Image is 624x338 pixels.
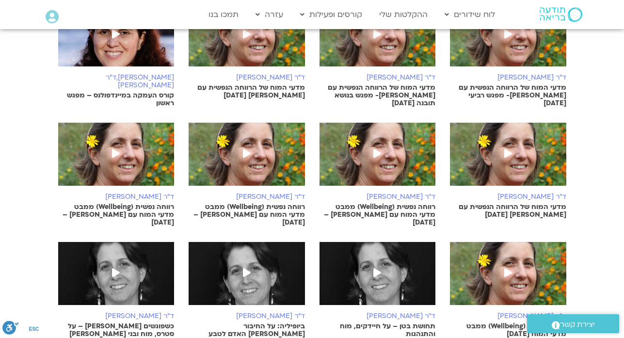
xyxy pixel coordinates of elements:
a: לוח שידורים [440,5,500,24]
a: ההקלטות שלי [374,5,432,24]
a: קורסים ופעילות [295,5,367,24]
p: מדעי המוח של הרווחה הנפשית עם [PERSON_NAME]- מפגש רביעי [DATE] [450,84,566,107]
a: ד"ר [PERSON_NAME]כשפוגשים [PERSON_NAME] – על סטרס, מוח ובני [PERSON_NAME] [58,242,175,338]
h6: ד"ר [PERSON_NAME] [58,312,175,320]
img: %D7%A0%D7%95%D7%A2%D7%94-%D7%90%D7%9C%D7%91%D7%9C%D7%93%D7%94.png [450,123,566,195]
img: %D7%A0%D7%95%D7%A2%D7%94-%D7%90%D7%9C%D7%91%D7%9C%D7%93%D7%94-3.jpg [320,242,436,315]
h6: ד"ר [PERSON_NAME] [189,312,305,320]
p: כשפוגשים [PERSON_NAME] – על סטרס, מוח ובני [PERSON_NAME] [58,322,175,338]
a: עזרה [251,5,288,24]
p: רווחה נפשית (Wellbeing) ממבט מדעי המוח עם [PERSON_NAME] – [DATE] [58,203,175,226]
img: %D7%A0%D7%95%D7%A2%D7%94-%D7%90%D7%9C%D7%91%D7%9C%D7%93%D7%94.png [58,123,175,195]
a: ד"ר [PERSON_NAME]מדעי המוח של הרווחה הנפשית עם [PERSON_NAME] [DATE] [189,3,305,99]
img: %D7%A0%D7%95%D7%A2%D7%94-%D7%90%D7%9C%D7%91%D7%9C%D7%93%D7%94.png [450,242,566,315]
a: ד"ר [PERSON_NAME]מדעי המוח של הרווחה הנפשית עם [PERSON_NAME]- מפגש רביעי [DATE] [450,3,566,107]
h6: ד"ר [PERSON_NAME] [450,74,566,81]
img: %D7%A0%D7%95%D7%A2%D7%94-%D7%90%D7%9C%D7%91%D7%9C%D7%93%D7%94-e1592465099451-2.jpg [189,242,305,315]
img: michal-%D7%9E%D7%99%D7%9B%D7%9C-%D7%92%D7%95%D7%A8%D7%9C-e1652661943385.jpg [58,3,175,76]
span: יצירת קשר [560,318,595,331]
a: ד"ר [PERSON_NAME]רווחה נפשית (Wellbeing) ממבט מדעי המוח עם [PERSON_NAME] – [DATE] [189,123,305,226]
p: רווחה נפשית (Wellbeing) ממבט מדעי המוח עם [PERSON_NAME] – [DATE] [320,203,436,226]
img: %D7%A0%D7%95%D7%A2%D7%94-%D7%90%D7%9C%D7%91%D7%9C%D7%93%D7%94.png [189,3,305,76]
a: תמכו בנו [204,5,243,24]
h6: ד"ר [PERSON_NAME] [320,312,436,320]
a: ד"ר [PERSON_NAME]רווחה נפשית (Wellbeing) ממבט מדעי המוח עם [PERSON_NAME] – [DATE] [58,123,175,226]
img: %D7%A0%D7%95%D7%A2%D7%94-%D7%90%D7%9C%D7%91%D7%9C%D7%93%D7%94.png [450,3,566,76]
p: קורס העמקה במיינדפולנס – מפגש ראשון [58,92,175,107]
h6: ד"ר [PERSON_NAME] [320,74,436,81]
p: מדעי המוח של הרווחה הנפשית עם [PERSON_NAME]- מפגש בנושא תובנה [DATE] [320,84,436,107]
p: תחושת בטן – על חיידקים, מוח והתנהגות [320,322,436,338]
a: ד"ר [PERSON_NAME]רווחה נפשית (Wellbeing) ממבט מדעי המוח עם [PERSON_NAME] – [DATE] [320,123,436,226]
a: ד"ר [PERSON_NAME]תחושת בטן – על חיידקים, מוח והתנהגות [320,242,436,338]
img: תודעה בריאה [540,7,582,22]
img: %D7%A0%D7%95%D7%A2%D7%94-%D7%90%D7%9C%D7%91%D7%9C%D7%93%D7%94.png [320,123,436,195]
a: ד"ר [PERSON_NAME]רווחה נפשית (Wellbeing) ממבט מדעי המוח [DATE] [450,242,566,338]
a: ד"ר [PERSON_NAME]מדעי המוח של הרווחה הנפשית עם [PERSON_NAME] [DATE] [450,123,566,219]
a: יצירת קשר [527,314,619,333]
h6: ד"ר [PERSON_NAME] [450,193,566,201]
h6: ד"ר [PERSON_NAME] [58,193,175,201]
a: ד"ר [PERSON_NAME]מדעי המוח של הרווחה הנפשית עם [PERSON_NAME]- מפגש בנושא תובנה [DATE] [320,3,436,107]
p: מדעי המוח של הרווחה הנפשית עם [PERSON_NAME] [DATE] [189,84,305,99]
p: רווחה נפשית (Wellbeing) ממבט מדעי המוח עם [PERSON_NAME] – [DATE] [189,203,305,226]
h6: ד"ר [PERSON_NAME] [450,312,566,320]
p: מדעי המוח של הרווחה הנפשית עם [PERSON_NAME] [DATE] [450,203,566,219]
h6: ד"ר [PERSON_NAME] [320,193,436,201]
img: %D7%A0%D7%95%D7%A2%D7%94-%D7%90%D7%9C%D7%91%D7%9C%D7%93%D7%94.png [320,3,436,76]
img: %D7%A0%D7%95%D7%A2%D7%94-%D7%90%D7%9C%D7%91%D7%9C%D7%93%D7%94.png [189,123,305,195]
h6: ד"ר [PERSON_NAME] [189,193,305,201]
img: %D7%A0%D7%95%D7%A2%D7%94-%D7%90%D7%9C%D7%91%D7%9C%D7%93%D7%94-2.jpg [58,242,175,315]
a: [PERSON_NAME],ד"ר [PERSON_NAME]קורס העמקה במיינדפולנס – מפגש ראשון [58,3,175,107]
h6: ד"ר [PERSON_NAME] [189,74,305,81]
h6: [PERSON_NAME],ד"ר [PERSON_NAME] [58,74,175,89]
p: רווחה נפשית (Wellbeing) ממבט מדעי המוח [DATE] [450,322,566,338]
